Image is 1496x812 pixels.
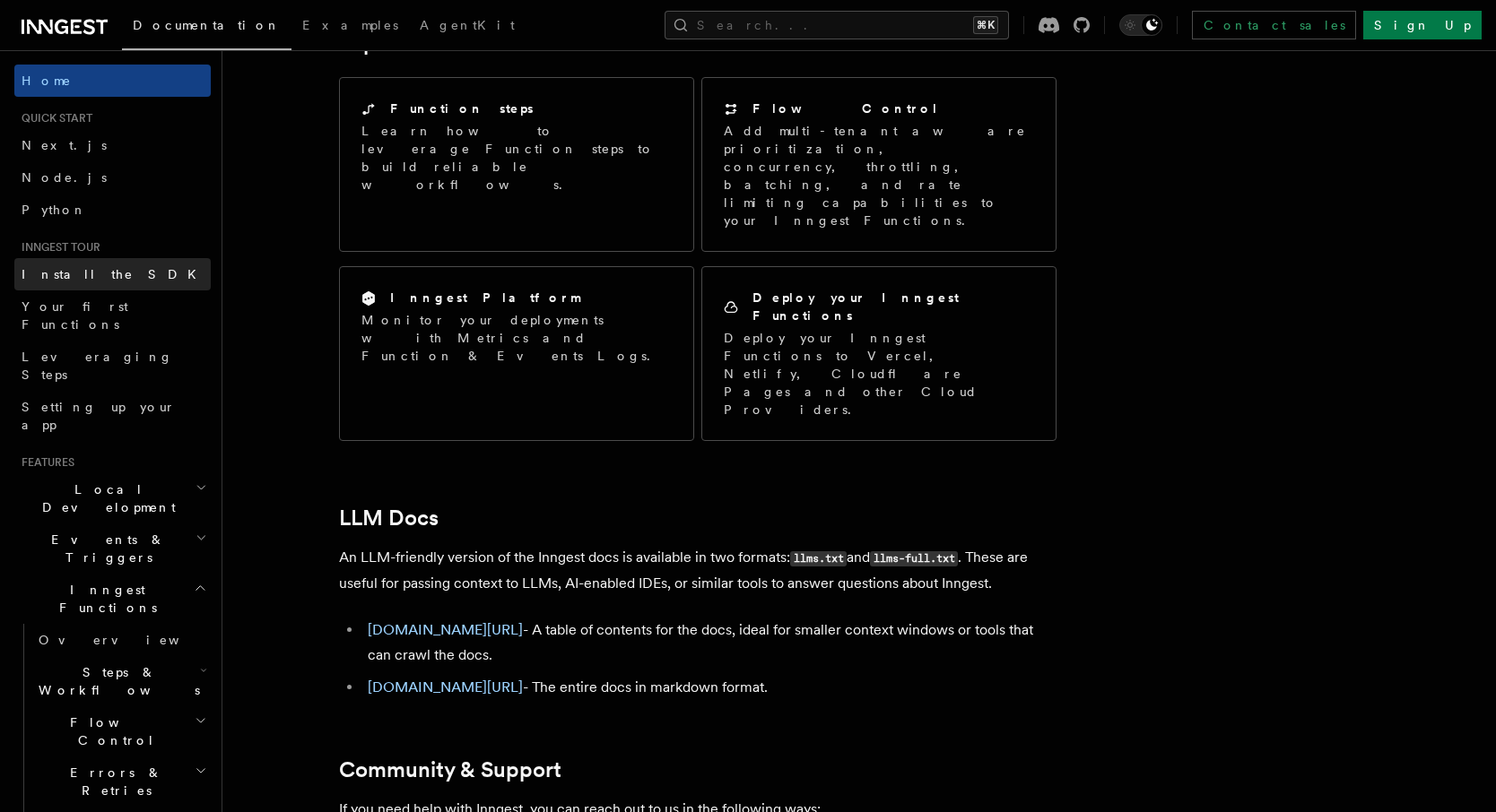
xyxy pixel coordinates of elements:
[22,299,128,332] span: Your first Functions
[701,77,1057,252] a: Flow ControlAdd multi-tenant aware prioritization, concurrency, throttling, batching, and rate li...
[22,138,107,152] span: Next.js
[14,473,211,523] button: Local Development
[302,18,398,32] span: Examples
[14,111,92,125] span: Quick start
[22,203,87,217] span: Python
[701,266,1057,441] a: Deploy your Inngest FunctionsDeploy your Inngest Functions to Vercel, Netlify, Cloudflare Pages a...
[1119,14,1162,36] button: Toggle dark mode
[724,329,1034,419] p: Deploy your Inngest Functions to Vercel, Netlify, Cloudflare Pages and other Cloud Providers.
[339,77,694,252] a: Function stepsLearn how to leverage Function steps to build reliable workflows.
[291,5,409,48] a: Examples
[31,756,211,807] button: Errors & Retries
[870,551,958,566] code: llms-full.txt
[31,656,211,706] button: Steps & Workflows
[368,678,523,695] a: [DOMAIN_NAME][URL]
[361,311,672,365] p: Monitor your deployments with Metrics and Function & Events Logs.
[420,18,515,32] span: AgentKit
[339,505,439,531] a: LLM Docs
[31,764,195,799] span: Errors & Retries
[390,289,580,307] h2: Inngest Platform
[973,16,998,34] kbd: ⌘K
[14,65,211,97] a: Home
[14,574,211,624] button: Inngest Functions
[14,341,211,391] a: Leveraging Steps
[1192,11,1356,39] a: Contact sales
[14,455,74,470] span: Features
[31,706,211,756] button: Flow Control
[14,194,211,226] a: Python
[665,11,1009,39] button: Search...⌘K
[14,290,211,341] a: Your first Functions
[790,551,847,566] code: llms.txt
[22,267,207,281] span: Install the SDK
[14,258,211,290] a: Install the SDK
[122,5,291,50] a: Documentation
[361,122,672,194] p: Learn how to leverage Function steps to build reliable workflows.
[14,581,194,617] span: Inngest Functions
[362,618,1057,668] li: - A table of contents for the docs, ideal for smaller context windows or tools that can crawl the...
[14,161,211,194] a: Node.js
[1363,11,1482,39] a: Sign Up
[339,545,1057,596] p: An LLM-friendly version of the Inngest docs is available in two formats: and . These are useful f...
[31,624,211,656] a: Overview
[409,5,526,48] a: AgentKit
[14,480,196,516] span: Local Development
[39,633,223,647] span: Overview
[22,170,107,185] span: Node.js
[22,72,72,90] span: Home
[14,391,211,441] a: Setting up your app
[133,18,281,32] span: Documentation
[390,99,534,117] h2: Function steps
[724,122,1034,229] p: Add multi-tenant aware prioritization, concurrency, throttling, batching, and rate limiting capab...
[339,757,561,782] a: Community & Support
[22,400,176,432] span: Setting up your app
[14,531,196,566] span: Events & Triggers
[22,350,173,382] span: Leveraging Steps
[339,266,694,441] a: Inngest PlatformMonitor your deployments with Metrics and Function & Events Logs.
[362,675,1057,700] li: - The entire docs in markdown format.
[14,240,100,255] span: Inngest tour
[752,289,1034,324] h2: Deploy your Inngest Functions
[14,523,211,574] button: Events & Triggers
[31,713,195,749] span: Flow Control
[752,99,939,117] h2: Flow Control
[14,129,211,161] a: Next.js
[31,663,200,699] span: Steps & Workflows
[368,621,523,638] a: [DOMAIN_NAME][URL]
